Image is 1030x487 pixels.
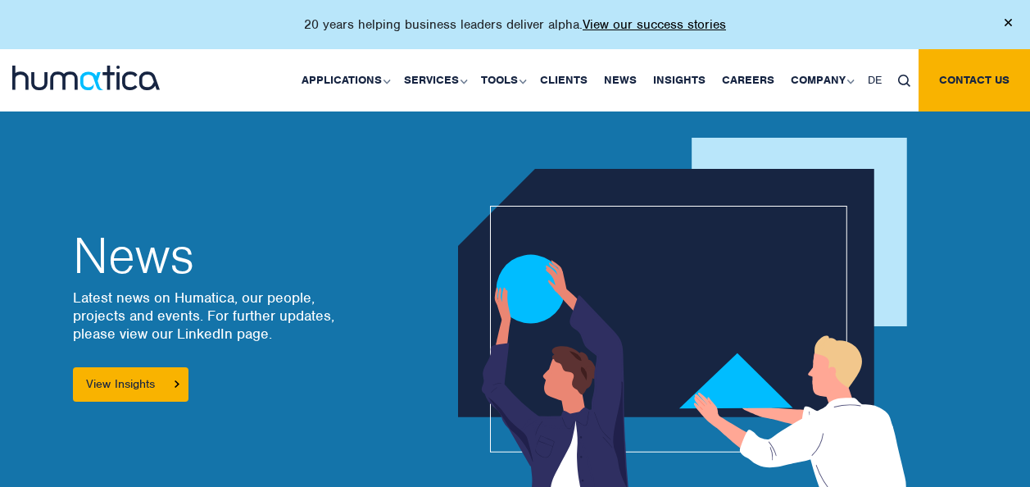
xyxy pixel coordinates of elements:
h2: News [73,231,347,280]
a: Insights [645,49,714,112]
a: Contact us [919,49,1030,112]
p: 20 years helping business leaders deliver alpha. [304,16,726,33]
a: Company [783,49,860,112]
img: search_icon [898,75,910,87]
a: View our success stories [583,16,726,33]
a: News [596,49,645,112]
a: Careers [714,49,783,112]
a: DE [860,49,890,112]
img: logo [12,66,160,90]
span: DE [868,73,882,87]
a: Services [396,49,473,112]
img: arrowicon [175,380,179,388]
a: Applications [293,49,396,112]
a: Clients [532,49,596,112]
a: Tools [473,49,532,112]
a: View Insights [73,367,188,402]
p: Latest news on Humatica, our people, projects and events. For further updates, please view our Li... [73,289,347,343]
